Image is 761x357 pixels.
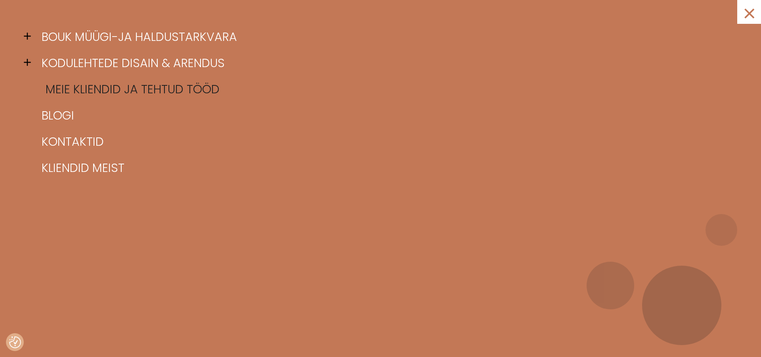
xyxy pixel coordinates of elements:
[36,155,737,181] a: Kliendid meist
[40,76,741,102] a: Meie kliendid ja tehtud tööd
[36,102,737,129] a: Blogi
[36,129,737,155] a: Kontaktid
[36,24,737,50] a: BOUK müügi-ja haldustarkvara
[9,336,21,348] button: Nõusolekueelistused
[36,50,737,76] a: Kodulehtede disain & arendus
[9,336,21,348] img: Revisit consent button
